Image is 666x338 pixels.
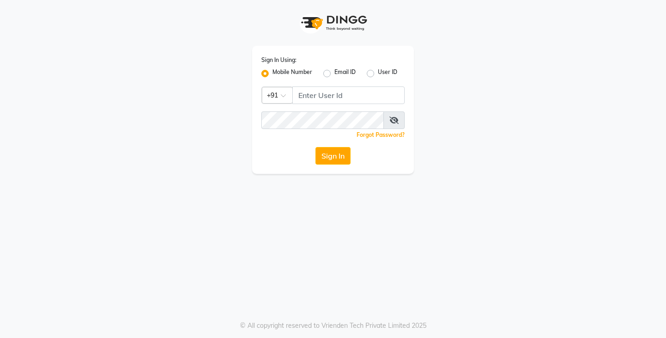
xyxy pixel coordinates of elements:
[315,147,351,165] button: Sign In
[357,131,405,138] a: Forgot Password?
[272,68,312,79] label: Mobile Number
[261,111,384,129] input: Username
[261,56,296,64] label: Sign In Using:
[334,68,356,79] label: Email ID
[292,86,405,104] input: Username
[296,9,370,37] img: logo1.svg
[378,68,397,79] label: User ID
